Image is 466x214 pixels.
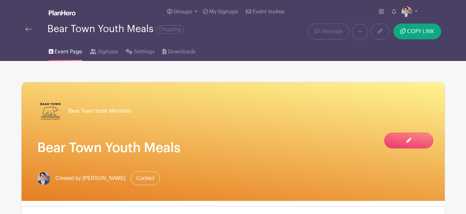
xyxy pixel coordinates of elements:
div: Bear Town Youth Meals [47,24,184,34]
span: Signups [98,48,118,56]
button: COPY LINK [393,24,441,39]
img: Bear%20Town%20Youth%20Ministries%20Logo.png [37,98,63,124]
a: Settings [126,40,154,61]
h1: Bear Town Youth Meals [37,140,429,156]
img: logo_white-6c42ec7e38ccf1d336a20a19083b03d10ae64f83f12c07503d8b9e83406b4c7d.svg [49,10,76,15]
span: Bear Town Youth Ministries [69,107,131,115]
a: Signups [90,40,118,61]
span: COPY LINK [407,29,434,34]
span: Event Page [55,48,82,56]
a: Downloads [163,40,196,61]
span: Message [321,28,343,35]
span: My Signups [209,9,238,14]
a: Message [308,24,349,39]
img: T.%20Moore%20Headshot%202024.jpg [37,172,50,185]
span: Ongoing [156,25,184,34]
span: Groups [174,9,192,14]
a: Contact [131,171,160,185]
span: Created by [PERSON_NAME] [56,174,126,182]
a: Event Page [49,40,82,61]
img: back-arrow-29a5d9b10d5bd6ae65dc969a981735edf675c4d7a1fe02e03b50dbd4ba3cdb55.svg [25,27,32,31]
span: Event Invites [253,9,285,14]
span: Settings [134,48,155,56]
img: T.%20Moore%20Headshot%202024.jpg [402,7,412,17]
span: Downloads [168,48,196,56]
